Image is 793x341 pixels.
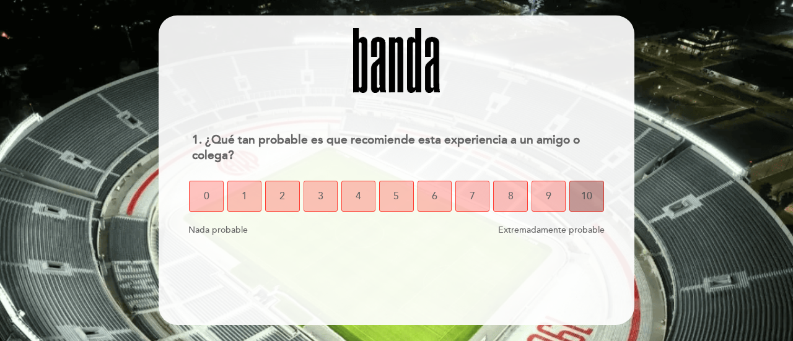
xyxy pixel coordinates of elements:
button: 5 [379,181,413,212]
span: 7 [470,179,475,214]
span: 8 [508,179,514,214]
span: 1 [242,179,247,214]
button: 6 [418,181,452,212]
button: 2 [265,181,299,212]
button: 7 [455,181,489,212]
span: 6 [432,179,437,214]
span: Extremadamente probable [498,225,605,235]
button: 0 [189,181,223,212]
span: Nada probable [188,225,248,235]
span: 5 [393,179,399,214]
span: 2 [279,179,285,214]
button: 9 [532,181,566,212]
button: 8 [493,181,527,212]
span: 3 [318,179,323,214]
img: header_1728150448.png [353,28,440,93]
div: 1. ¿Qué tan probable es que recomiende esta experiencia a un amigo o colega? [182,125,610,171]
button: 4 [341,181,375,212]
span: 9 [546,179,551,214]
button: 10 [569,181,603,212]
button: 3 [304,181,338,212]
button: 1 [227,181,261,212]
span: 0 [204,179,209,214]
span: 10 [581,179,592,214]
span: 4 [356,179,361,214]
